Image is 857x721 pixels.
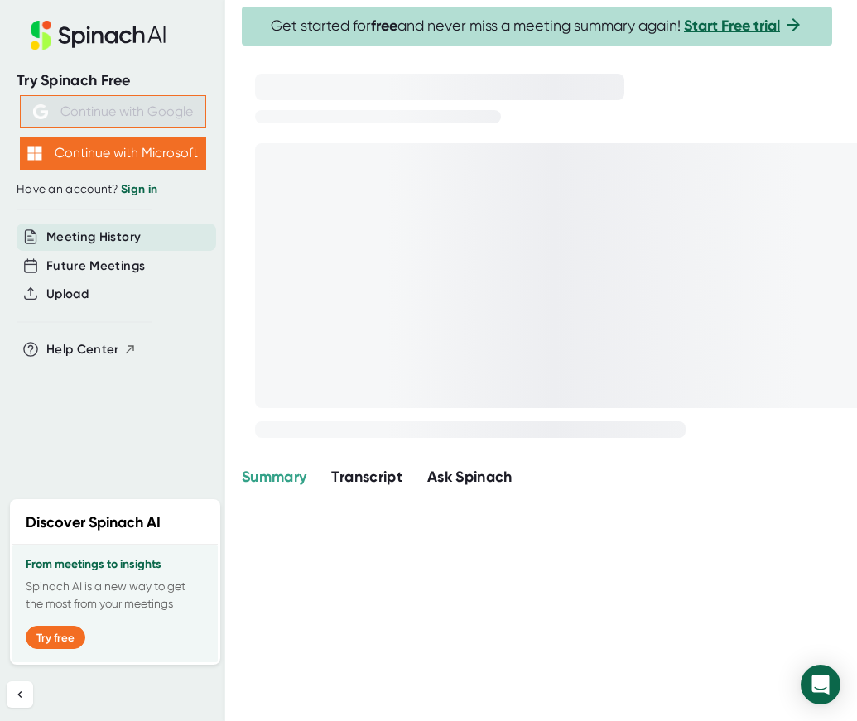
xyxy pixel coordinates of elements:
[46,257,145,276] button: Future Meetings
[26,558,205,571] h3: From meetings to insights
[33,104,48,119] img: Aehbyd4JwY73AAAAAElFTkSuQmCC
[46,228,141,247] button: Meeting History
[331,466,402,488] button: Transcript
[242,466,306,488] button: Summary
[46,340,119,359] span: Help Center
[17,182,209,197] div: Have an account?
[7,681,33,708] button: Collapse sidebar
[371,17,397,35] b: free
[331,468,402,486] span: Transcript
[271,17,803,36] span: Get started for and never miss a meeting summary again!
[26,626,85,649] button: Try free
[46,340,137,359] button: Help Center
[684,17,780,35] a: Start Free trial
[242,468,306,486] span: Summary
[427,468,513,486] span: Ask Spinach
[20,95,206,128] button: Continue with Google
[20,137,206,170] button: Continue with Microsoft
[121,182,157,196] a: Sign in
[26,512,161,534] h2: Discover Spinach AI
[17,71,209,90] div: Try Spinach Free
[46,285,89,304] button: Upload
[801,665,840,704] div: Open Intercom Messenger
[26,578,205,613] p: Spinach AI is a new way to get the most from your meetings
[427,466,513,488] button: Ask Spinach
